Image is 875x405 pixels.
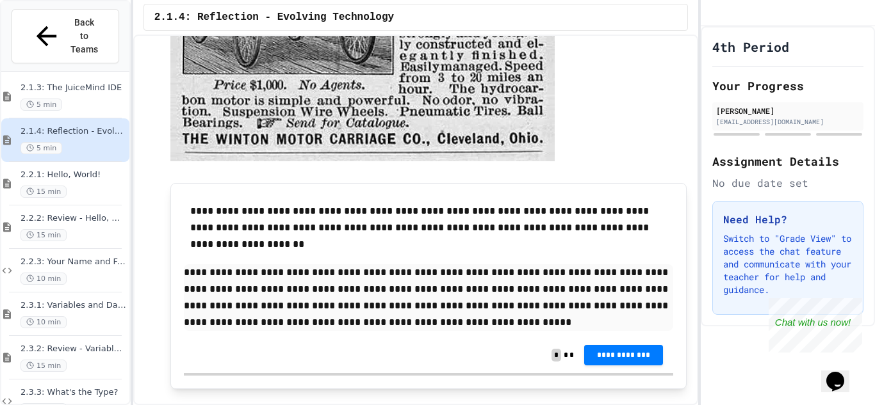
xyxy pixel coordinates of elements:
span: 15 min [20,229,67,241]
h1: 4th Period [712,38,789,56]
span: 2.3.2: Review - Variables and Data Types [20,344,127,354]
div: [PERSON_NAME] [716,105,860,116]
span: 10 min [20,316,67,328]
span: 2.3.1: Variables and Data Types [20,300,127,311]
span: 5 min [20,99,62,111]
h2: Your Progress [712,77,863,95]
h3: Need Help? [723,212,853,227]
span: 15 min [20,186,67,198]
div: [EMAIL_ADDRESS][DOMAIN_NAME] [716,117,860,127]
iframe: chat widget [821,354,862,392]
p: Switch to "Grade View" to access the chat feature and communicate with your teacher for help and ... [723,232,853,296]
span: 2.2.2: Review - Hello, World! [20,213,127,224]
span: 2.1.3: The JuiceMind IDE [20,83,127,93]
span: 15 min [20,360,67,372]
span: Back to Teams [69,16,99,56]
span: 2.1.4: Reflection - Evolving Technology [154,10,394,25]
span: 10 min [20,273,67,285]
span: 2.1.4: Reflection - Evolving Technology [20,126,127,137]
button: Back to Teams [12,9,119,63]
h2: Assignment Details [712,152,863,170]
span: 2.2.3: Your Name and Favorite Movie [20,257,127,267]
iframe: chat widget [769,298,862,353]
span: 2.3.3: What's the Type? [20,387,127,398]
span: 2.2.1: Hello, World! [20,170,127,180]
div: No due date set [712,175,863,191]
span: 5 min [20,142,62,154]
